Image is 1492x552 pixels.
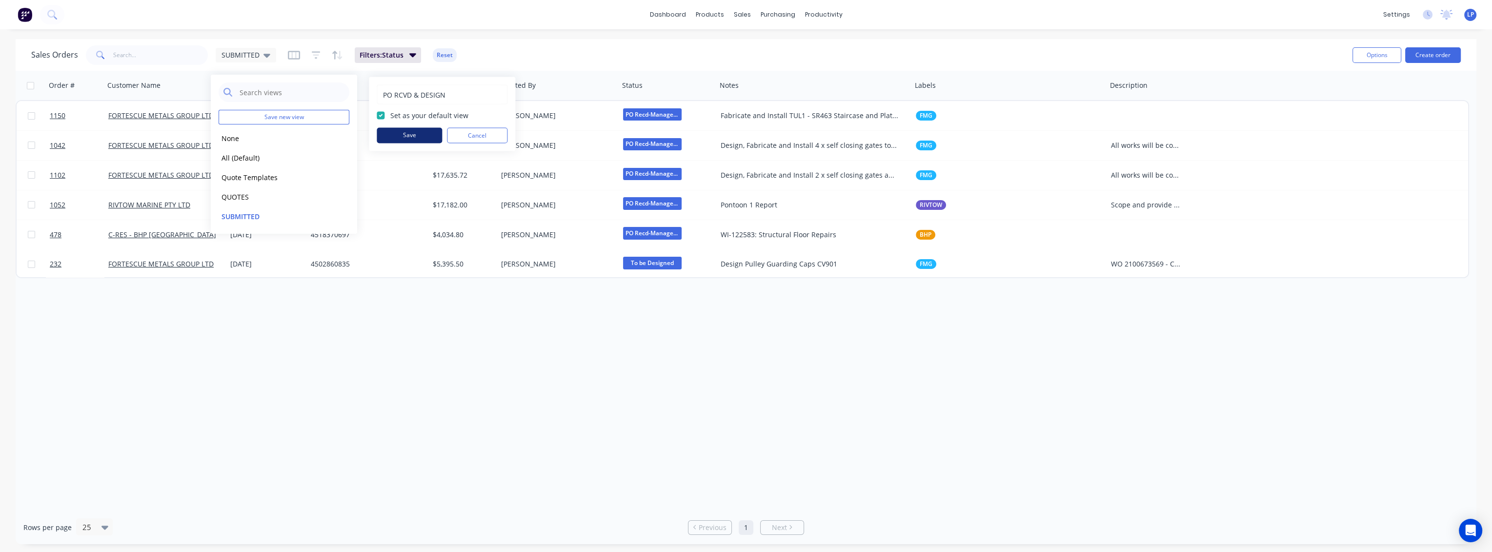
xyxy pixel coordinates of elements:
div: Scope and provide report. [1111,200,1181,210]
div: All works will be completed with working at heights fall restraint method. This requires 2 trades... [1111,141,1181,150]
div: Customer Name [107,81,161,90]
span: FMG [920,170,932,180]
a: Page 1 is your current page [739,520,753,535]
div: All works will be completed with working at heights fall restraint method. This requires 2 trades... [1111,170,1181,180]
button: FMG [916,170,936,180]
span: 232 [50,259,61,269]
input: Enter view name... [382,85,502,104]
div: WO 2100673569 - CV901 - PY06,7,8,9,10,11&12 [1111,259,1181,269]
div: settings [1378,7,1415,22]
button: FMG [916,141,936,150]
button: Cancel [447,128,507,143]
h1: Sales Orders [31,50,78,60]
button: None [219,132,330,143]
span: Filters: Status [360,50,403,60]
span: Rows per page [23,523,72,532]
span: PO Recd-Manager... [623,138,682,150]
div: Fabricate and Install TUL1 - SR463 Staircase and Platform [721,111,899,121]
div: [PERSON_NAME] [501,111,609,121]
span: Previous [699,523,726,532]
button: QUOTES [219,191,330,202]
span: BHP [920,230,931,240]
div: [DATE] [230,230,303,240]
span: PO Recd-Manager... [623,197,682,209]
div: Pontoon 1 Report [721,200,899,210]
div: Open Intercom Messenger [1459,519,1482,542]
div: Created By [500,81,536,90]
button: Reset [433,48,457,62]
button: Save new view [219,110,349,124]
div: $5,395.50 [433,259,490,269]
a: Previous page [688,523,731,532]
button: FMG [916,111,936,121]
span: PO Recd-Manager... [623,108,682,121]
div: products [691,7,729,22]
div: $4,034.80 [433,230,490,240]
div: WI-122583: Structural Floor Repairs [721,230,899,240]
a: FORTESCUE METALS GROUP LTD [108,259,214,268]
span: 1052 [50,200,65,210]
div: Design, Fabricate and Install 2 x self closing gates and handrails to 11 road Radiator gantry. [721,170,899,180]
div: $17,182.00 [433,200,490,210]
span: 1102 [50,170,65,180]
span: 1150 [50,111,65,121]
div: $17,635.72 [433,170,490,180]
a: dashboard [645,7,691,22]
div: [DATE] [230,259,303,269]
a: FORTESCUE METALS GROUP LTD [108,170,214,180]
div: Order # [49,81,75,90]
div: Description [1110,81,1148,90]
div: Notes [720,81,739,90]
div: productivity [800,7,847,22]
ul: Pagination [684,520,808,535]
div: [PERSON_NAME] [501,141,609,150]
span: 478 [50,230,61,240]
a: C-RES - BHP [GEOGRAPHIC_DATA] [108,230,216,239]
button: Options [1352,47,1401,63]
button: Filters:Status [355,47,421,63]
span: FMG [920,111,932,121]
div: [PERSON_NAME] [501,170,609,180]
a: 1102 [50,161,108,190]
input: Search... [113,45,208,65]
div: 4502860835 [311,259,419,269]
span: 1042 [50,141,65,150]
span: RIVTOW [920,200,942,210]
input: Search views [239,82,344,102]
span: To be Designed [623,257,682,269]
button: Save [377,128,442,143]
a: 1052 [50,190,108,220]
span: FMG [920,259,932,269]
div: 4503080571 [311,111,419,121]
div: purchasing [756,7,800,22]
a: Next page [761,523,804,532]
div: [PERSON_NAME] [501,259,609,269]
span: LP [1467,10,1474,19]
button: Quote Templates [219,171,330,183]
a: FORTESCUE METALS GROUP LTD [108,111,214,120]
div: [PERSON_NAME] [501,230,609,240]
span: SUBMITTED [222,50,260,60]
span: FMG [920,141,932,150]
span: Next [772,523,787,532]
div: 215203 [311,200,419,210]
div: Design Pulley Guarding Caps CV901 [721,259,899,269]
div: Status [622,81,643,90]
a: RIVTOW MARINE PTY LTD [108,200,190,209]
button: RIVTOW [916,200,946,210]
div: Labels [915,81,936,90]
img: Factory [18,7,32,22]
a: 478 [50,220,108,249]
div: 4503064275 [311,170,419,180]
div: 4518370697 [311,230,419,240]
a: 232 [50,249,108,279]
div: [PERSON_NAME] [501,200,609,210]
a: 1150 [50,101,108,130]
label: Set as your default view [390,110,468,121]
div: 4503064273 [311,141,419,150]
div: Design, Fabricate and Install 4 x self closing gates to 10 road Radiator gantry [721,141,899,150]
button: All (Default) [219,152,330,163]
button: FMG [916,259,936,269]
span: PO Recd-Manager... [623,227,682,239]
button: BHP [916,230,935,240]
